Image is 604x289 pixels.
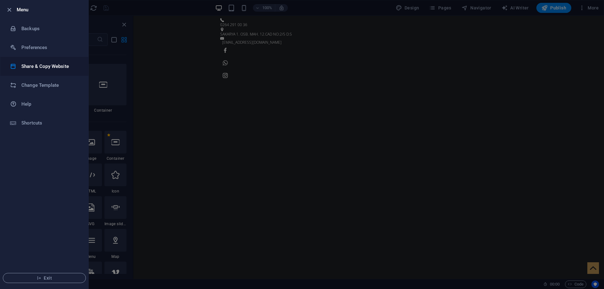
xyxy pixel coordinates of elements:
button: Exit [3,273,86,283]
h6: Help [21,100,80,108]
a: Help [0,95,88,114]
h6: Share & Copy Website [21,63,80,70]
h6: Menu [17,6,83,14]
h6: Change Template [21,81,80,89]
h6: Backups [21,25,80,32]
h6: Preferences [21,44,80,51]
h6: Shortcuts [21,119,80,127]
span: Exit [8,275,81,281]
